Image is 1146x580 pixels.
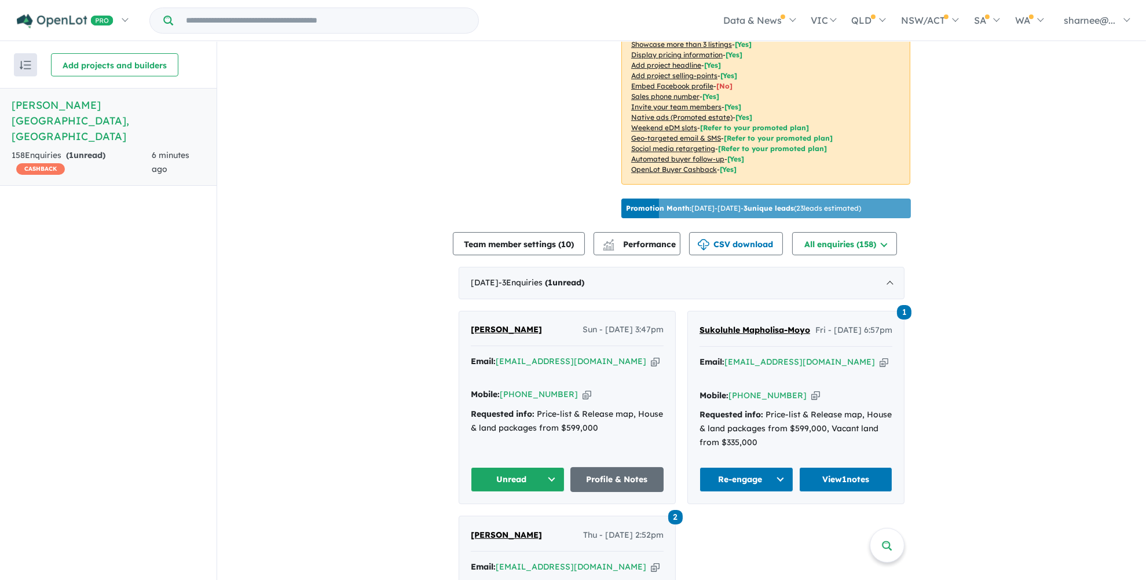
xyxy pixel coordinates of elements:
[880,356,888,368] button: Copy
[716,82,733,90] span: [ No ]
[668,509,683,524] a: 2
[698,239,709,251] img: download icon
[603,243,614,251] img: bar-chart.svg
[631,50,723,59] u: Display pricing information
[724,134,833,142] span: [Refer to your promoted plan]
[811,390,820,402] button: Copy
[631,134,721,142] u: Geo-targeted email & SMS
[700,408,892,449] div: Price-list & Release map, House & land packages from $599,000, Vacant land from $335,000
[570,467,664,492] a: Profile & Notes
[689,232,783,255] button: CSV download
[631,113,733,122] u: Native ads (Promoted estate)
[700,324,810,337] a: Sukoluhle Mapholisa-Moyo
[700,357,724,367] strong: Email:
[545,277,584,288] strong: ( unread)
[897,305,911,320] span: 1
[700,390,728,401] strong: Mobile:
[583,323,664,337] span: Sun - [DATE] 3:47pm
[583,388,591,401] button: Copy
[700,325,810,335] span: Sukoluhle Mapholisa-Moyo
[726,50,742,59] span: [ Yes ]
[496,561,646,572] a: [EMAIL_ADDRESS][DOMAIN_NAME]
[548,277,552,288] span: 1
[583,528,664,542] span: Thu - [DATE] 2:52pm
[700,409,763,420] strong: Requested info:
[471,528,542,542] a: [PERSON_NAME]
[594,232,680,255] button: Performance
[12,97,205,144] h5: [PERSON_NAME][GEOGRAPHIC_DATA] , [GEOGRAPHIC_DATA]
[152,150,189,174] span: 6 minutes ago
[815,324,892,337] span: Fri - [DATE] 6:57pm
[631,82,713,90] u: Embed Facebook profile
[704,61,721,69] span: [ Yes ]
[471,323,542,337] a: [PERSON_NAME]
[66,150,105,160] strong: ( unread)
[631,155,724,163] u: Automated buyer follow-up
[720,71,737,80] span: [ Yes ]
[651,561,660,573] button: Copy
[631,165,717,174] u: OpenLot Buyer Cashback
[792,232,897,255] button: All enquiries (158)
[471,409,534,419] strong: Requested info:
[605,239,676,249] span: Performance
[631,40,732,49] u: Showcase more than 3 listings
[471,389,500,399] strong: Mobile:
[471,561,496,572] strong: Email:
[459,267,905,299] div: [DATE]
[724,357,875,367] a: [EMAIL_ADDRESS][DOMAIN_NAME]
[12,149,152,177] div: 158 Enquir ies
[51,53,178,76] button: Add projects and builders
[735,113,752,122] span: [Yes]
[500,389,578,399] a: [PHONE_NUMBER]
[735,40,752,49] span: [ Yes ]
[626,204,691,212] b: Promotion Month:
[603,239,614,245] img: line-chart.svg
[626,203,861,214] p: [DATE] - [DATE] - ( 23 leads estimated)
[631,61,701,69] u: Add project headline
[799,467,893,492] a: View1notes
[471,408,664,435] div: Price-list & Release map, House & land packages from $599,000
[631,123,697,132] u: Weekend eDM slots
[175,8,476,33] input: Try estate name, suburb, builder or developer
[16,163,65,175] span: CASHBACK
[720,165,737,174] span: [Yes]
[702,92,719,101] span: [ Yes ]
[631,102,722,111] u: Invite your team members
[1064,14,1115,26] span: sharnee@...
[700,467,793,492] button: Re-engage
[631,144,715,153] u: Social media retargeting
[668,510,683,524] span: 2
[471,467,565,492] button: Unread
[471,324,542,335] span: [PERSON_NAME]
[728,390,807,401] a: [PHONE_NUMBER]
[651,355,660,368] button: Copy
[471,530,542,540] span: [PERSON_NAME]
[724,102,741,111] span: [ Yes ]
[700,123,809,132] span: [Refer to your promoted plan]
[499,277,584,288] span: - 3 Enquir ies
[718,144,827,153] span: [Refer to your promoted plan]
[20,61,31,69] img: sort.svg
[727,155,744,163] span: [Yes]
[631,71,717,80] u: Add project selling-points
[453,232,585,255] button: Team member settings (10)
[17,14,113,28] img: Openlot PRO Logo White
[69,150,74,160] span: 1
[631,92,700,101] u: Sales phone number
[471,356,496,366] strong: Email:
[897,304,911,320] a: 1
[744,204,794,212] b: 3 unique leads
[496,356,646,366] a: [EMAIL_ADDRESS][DOMAIN_NAME]
[561,239,571,249] span: 10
